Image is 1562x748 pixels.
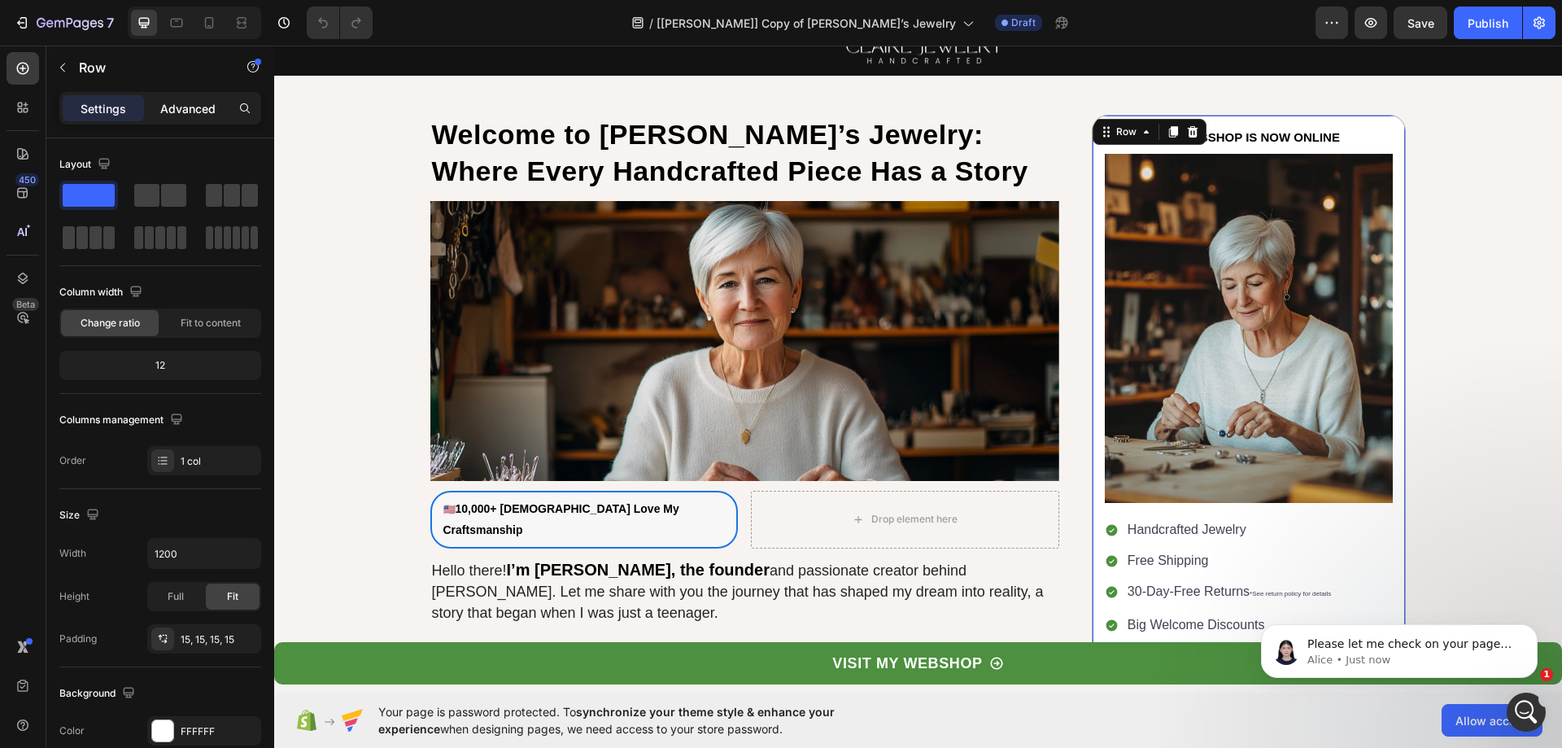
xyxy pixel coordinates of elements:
[839,79,866,94] div: Row
[657,15,956,32] span: [[PERSON_NAME]] Copy of [PERSON_NAME]’s Jewelry
[307,7,373,39] div: Undo/Redo
[158,517,233,533] span: Hello there!
[59,282,146,304] div: Column width
[81,100,126,117] p: Settings
[158,73,754,141] strong: Welcome to [PERSON_NAME]’s Jewelry: Where Every Handcrafted Piece Has a Story
[1442,704,1542,737] button: Allow access
[853,571,1057,588] p: Big Welcome Discounts
[59,505,103,527] div: Size
[12,298,39,311] div: Beta
[274,46,1562,693] iframe: Design area
[1407,16,1434,30] span: Save
[853,507,1057,523] p: Free Shipping
[181,632,257,647] div: 15, 15, 15, 15
[853,538,1057,557] p: 30-Day-Free Returns
[63,354,258,377] div: 12
[169,458,181,470] span: 🇺🇸
[59,546,86,561] div: Width
[15,173,39,186] div: 450
[1540,668,1553,681] span: 1
[597,467,683,480] div: Drop element here
[160,100,216,117] p: Advanced
[1011,15,1036,30] span: Draft
[59,589,89,604] div: Height
[59,409,186,431] div: Columns management
[168,589,184,604] span: Full
[1454,7,1522,39] button: Publish
[975,545,1057,552] span: *See return policy for details
[378,703,898,737] span: Your page is password protected. To when designing pages, we need access to your store password.
[853,476,1057,492] p: Handcrafted Jewelry
[156,155,785,435] img: gempages_574260278791767086-e726eea8-9c36-4d8f-aa04-ca91c3010384.webp
[1394,7,1447,39] button: Save
[1468,15,1508,32] div: Publish
[227,589,238,604] span: Fit
[107,13,114,33] p: 7
[7,7,121,39] button: 7
[59,154,114,176] div: Layout
[79,58,217,77] p: Row
[558,605,708,631] p: VISIT MY WEBSHOP
[1507,693,1546,732] iframe: Intercom live chat
[181,724,257,739] div: FFFFFF
[169,453,452,495] p: 10,000+ [DEMOGRAPHIC_DATA] Love My Craftsmanship
[181,454,257,469] div: 1 col
[59,683,138,705] div: Background
[59,453,86,468] div: Order
[831,108,1119,457] img: gempages_574260278791767086-29552f06-4ff0-433e-8d87-0201cc992465.webp
[233,515,495,533] strong: I’m [PERSON_NAME], the founder
[378,705,835,736] span: synchronize your theme style & enhance your experience
[81,316,140,330] span: Change ratio
[158,517,770,575] span: and passionate creator behind [PERSON_NAME]. Let me share with you the journey that has shaped my...
[832,84,1118,100] p: MY WEBSHOP IS NOW ONLINE
[1455,712,1529,729] span: Allow access
[1237,590,1562,704] iframe: Intercom notifications message
[148,539,260,568] input: Auto
[649,15,653,32] span: /
[181,316,241,330] span: Fit to content
[59,632,97,646] div: Padding
[59,724,85,738] div: Color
